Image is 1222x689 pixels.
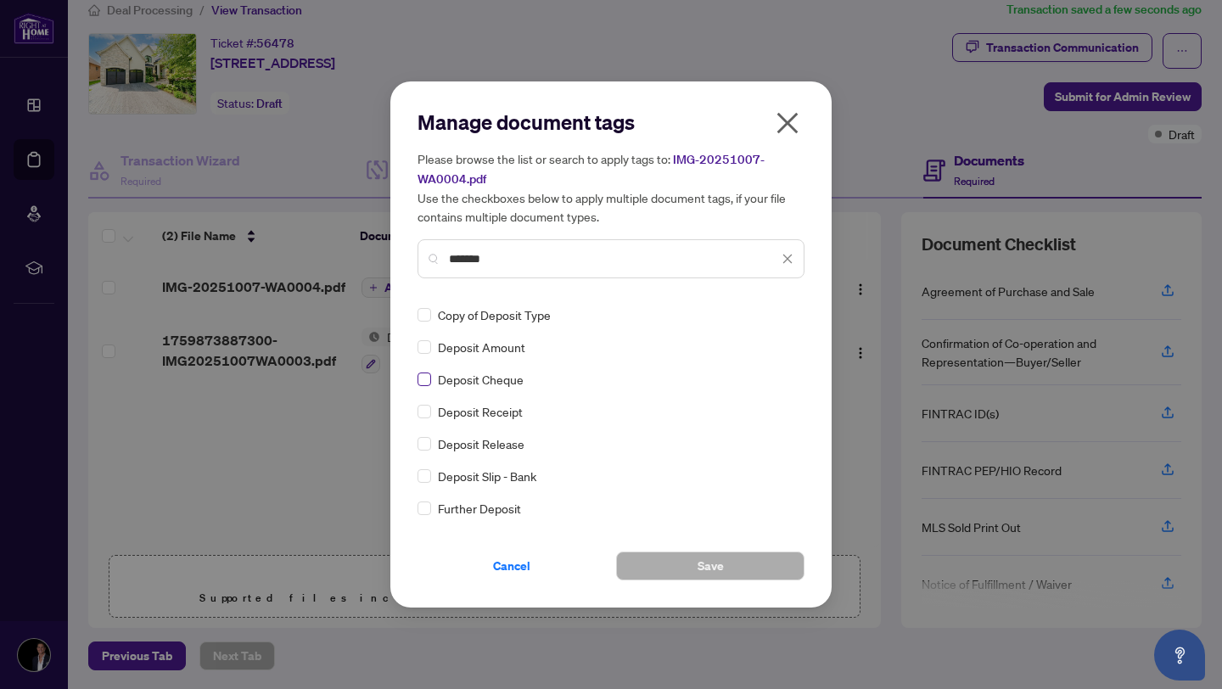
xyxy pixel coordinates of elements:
[774,109,801,137] span: close
[418,149,804,226] h5: Please browse the list or search to apply tags to: Use the checkboxes below to apply multiple doc...
[616,552,804,580] button: Save
[438,434,524,453] span: Deposit Release
[438,338,525,356] span: Deposit Amount
[438,402,523,421] span: Deposit Receipt
[438,499,521,518] span: Further Deposit
[438,305,551,324] span: Copy of Deposit Type
[493,552,530,580] span: Cancel
[438,467,536,485] span: Deposit Slip - Bank
[782,253,793,265] span: close
[438,370,524,389] span: Deposit Cheque
[1154,630,1205,681] button: Open asap
[418,109,804,136] h2: Manage document tags
[418,552,606,580] button: Cancel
